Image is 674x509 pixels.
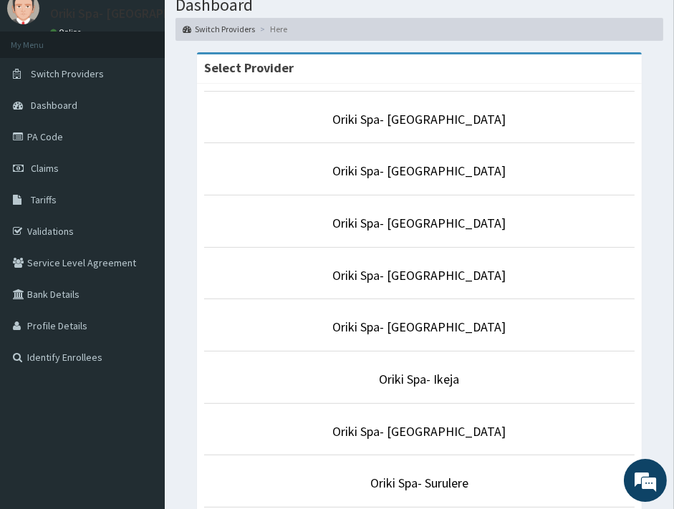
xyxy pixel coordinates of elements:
span: Switch Providers [31,67,104,80]
a: Oriki Spa- Surulere [370,475,468,491]
a: Oriki Spa- Ikeja [380,371,460,387]
p: Oriki Spa- [GEOGRAPHIC_DATA] [50,7,224,20]
a: Oriki Spa- [GEOGRAPHIC_DATA] [333,111,506,127]
li: Here [256,23,287,35]
a: Oriki Spa- [GEOGRAPHIC_DATA] [333,215,506,231]
a: Switch Providers [183,23,255,35]
strong: Select Provider [204,59,294,76]
a: Oriki Spa- [GEOGRAPHIC_DATA] [333,423,506,440]
a: Oriki Spa- [GEOGRAPHIC_DATA] [333,267,506,283]
a: Online [50,27,85,37]
span: Claims [31,162,59,175]
span: Dashboard [31,99,77,112]
span: Tariffs [31,193,57,206]
a: Oriki Spa- [GEOGRAPHIC_DATA] [333,319,506,335]
a: Oriki Spa- [GEOGRAPHIC_DATA] [333,163,506,179]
